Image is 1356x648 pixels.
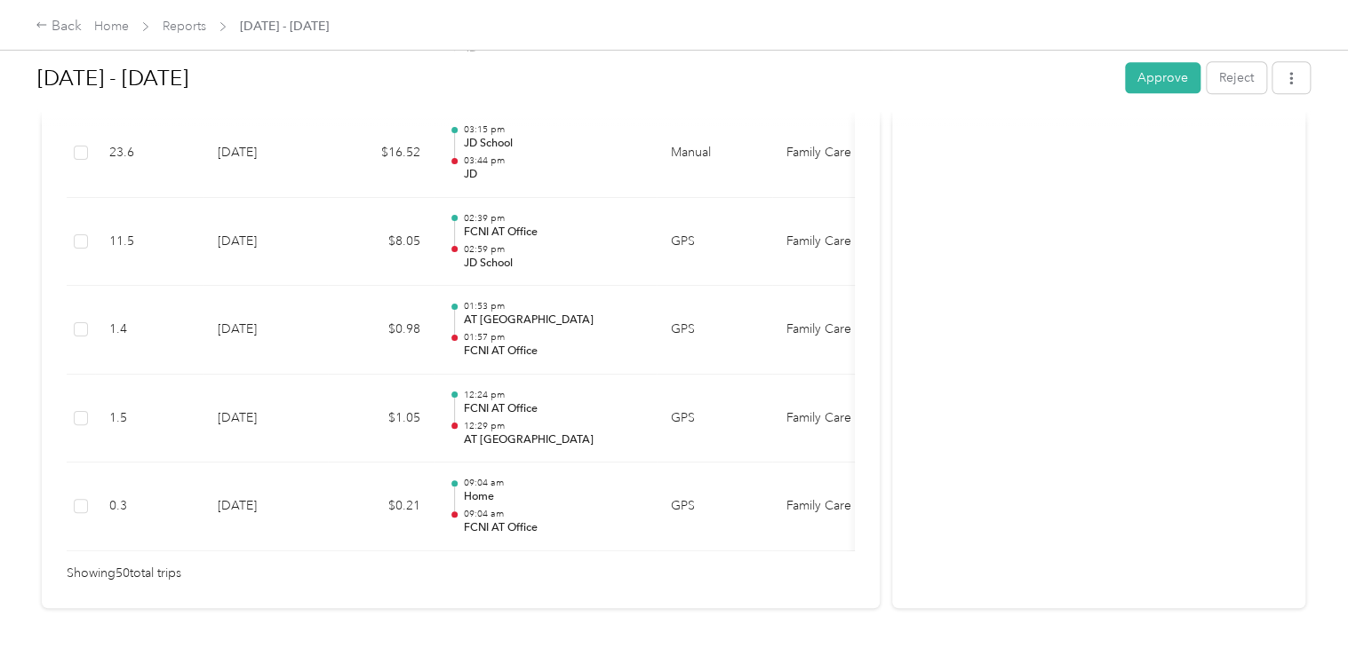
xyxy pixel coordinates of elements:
[328,375,435,463] td: $1.05
[463,167,642,183] p: JD
[95,462,203,551] td: 0.3
[95,109,203,198] td: 23.6
[1256,549,1356,648] iframe: Everlance-gr Chat Button Frame
[463,331,642,344] p: 01:57 pm
[657,462,772,551] td: GPS
[463,420,642,432] p: 12:29 pm
[94,19,129,34] a: Home
[772,198,905,287] td: Family Care Network
[328,198,435,287] td: $8.05
[772,109,905,198] td: Family Care Network
[463,154,642,167] p: 03:44 pm
[463,477,642,489] p: 09:04 am
[657,109,772,198] td: Manual
[463,489,642,505] p: Home
[772,375,905,463] td: Family Care Network
[37,57,1113,99] h1: Sep 15 - 28, 2025
[463,123,642,136] p: 03:15 pm
[463,508,642,520] p: 09:04 am
[463,256,642,272] p: JD School
[463,401,642,417] p: FCNI AT Office
[463,432,642,448] p: AT [GEOGRAPHIC_DATA]
[463,520,642,536] p: FCNI AT Office
[328,109,435,198] td: $16.52
[240,17,329,36] span: [DATE] - [DATE]
[463,312,642,328] p: AT [GEOGRAPHIC_DATA]
[67,564,181,583] span: Showing 50 total trips
[95,375,203,463] td: 1.5
[95,286,203,375] td: 1.4
[328,462,435,551] td: $0.21
[463,136,642,152] p: JD School
[772,462,905,551] td: Family Care Network
[1207,62,1266,93] button: Reject
[95,198,203,287] td: 11.5
[36,16,82,37] div: Back
[463,300,642,312] p: 01:53 pm
[463,344,642,360] p: FCNI AT Office
[203,198,328,287] td: [DATE]
[772,286,905,375] td: Family Care Network
[203,462,328,551] td: [DATE]
[657,198,772,287] td: GPS
[1125,62,1200,93] button: Approve
[657,375,772,463] td: GPS
[657,286,772,375] td: GPS
[463,389,642,401] p: 12:24 pm
[203,109,328,198] td: [DATE]
[163,19,206,34] a: Reports
[203,286,328,375] td: [DATE]
[463,243,642,256] p: 02:59 pm
[203,375,328,463] td: [DATE]
[463,225,642,241] p: FCNI AT Office
[463,212,642,225] p: 02:39 pm
[328,286,435,375] td: $0.98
